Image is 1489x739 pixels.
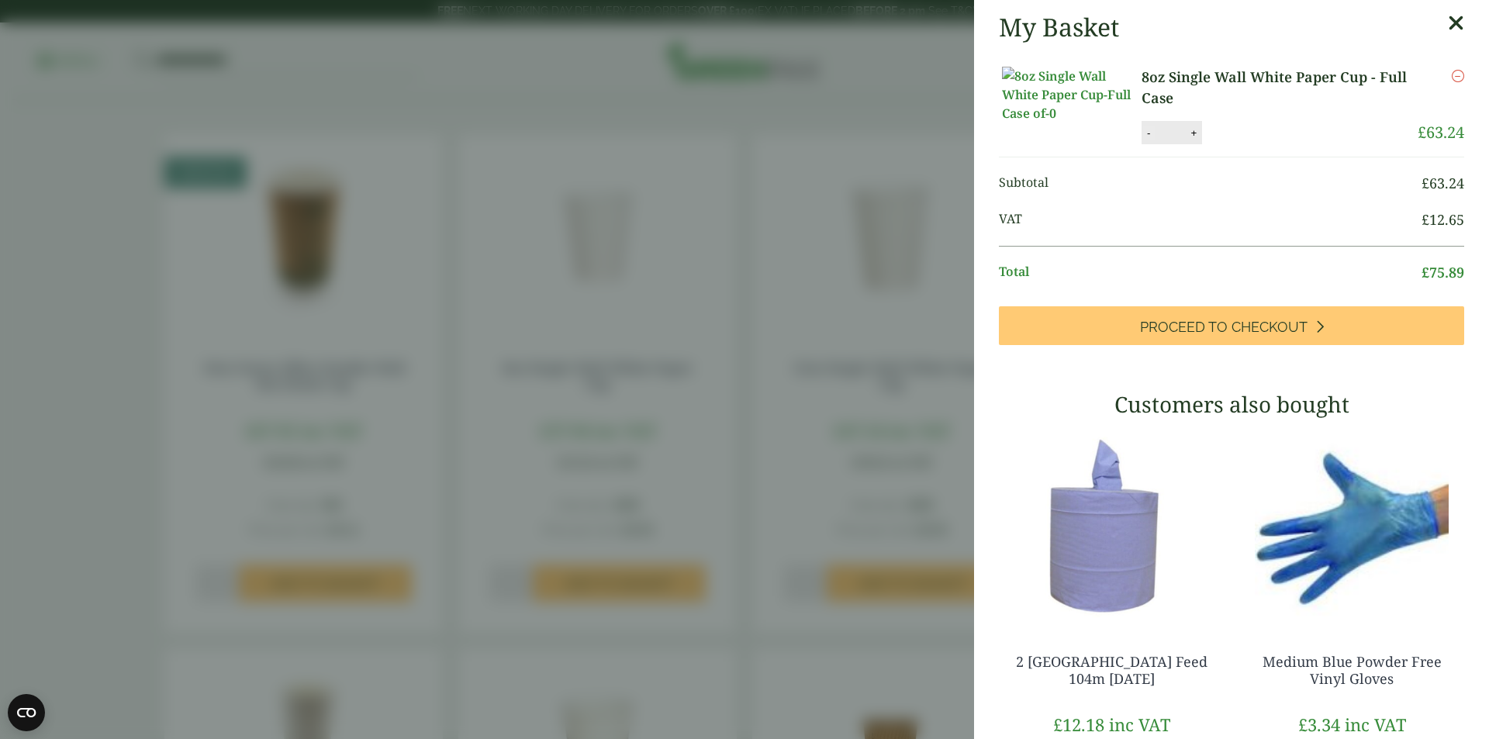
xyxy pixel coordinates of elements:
[999,306,1464,345] a: Proceed to Checkout
[1002,67,1142,123] img: 8oz Single Wall White Paper Cup-Full Case of-0
[999,12,1119,42] h2: My Basket
[1422,210,1464,229] bdi: 12.65
[999,262,1422,283] span: Total
[1016,652,1207,688] a: 2 [GEOGRAPHIC_DATA] Feed 104m [DATE]
[1239,429,1464,623] img: 4130015J-Blue-Vinyl-Powder-Free-Gloves-Medium
[999,173,1422,194] span: Subtotal
[1142,126,1155,140] button: -
[1452,67,1464,85] a: Remove this item
[1345,713,1406,736] span: inc VAT
[1422,263,1429,281] span: £
[1142,67,1418,109] a: 8oz Single Wall White Paper Cup - Full Case
[1422,174,1464,192] bdi: 63.24
[999,209,1422,230] span: VAT
[999,392,1464,418] h3: Customers also bought
[8,694,45,731] button: Open CMP widget
[1422,263,1464,281] bdi: 75.89
[1263,652,1442,688] a: Medium Blue Powder Free Vinyl Gloves
[999,429,1224,623] img: 3630017-2-Ply-Blue-Centre-Feed-104m
[1298,713,1308,736] span: £
[1186,126,1201,140] button: +
[1418,122,1464,143] bdi: 63.24
[1418,122,1426,143] span: £
[1422,210,1429,229] span: £
[1298,713,1340,736] bdi: 3.34
[1140,319,1308,336] span: Proceed to Checkout
[1422,174,1429,192] span: £
[1053,713,1104,736] bdi: 12.18
[1053,713,1062,736] span: £
[1109,713,1170,736] span: inc VAT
